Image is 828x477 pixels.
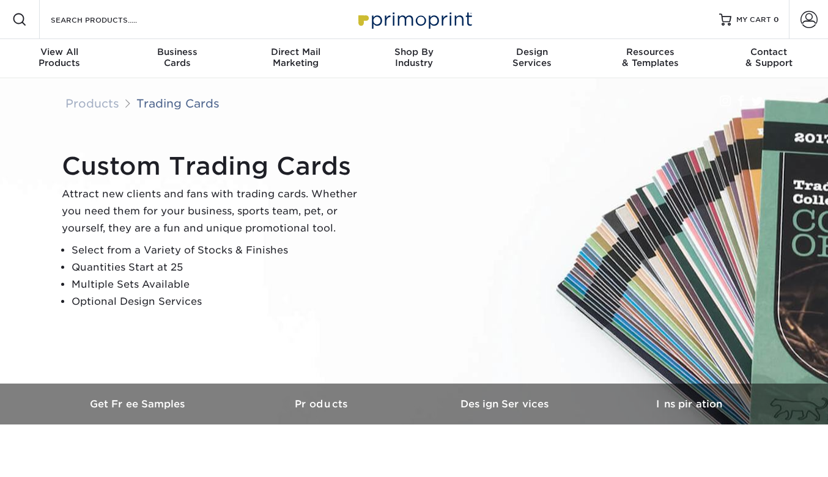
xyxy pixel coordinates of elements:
[50,12,169,27] input: SEARCH PRODUCTS.....
[591,39,709,78] a: Resources& Templates
[72,259,368,276] li: Quantities Start at 25
[118,39,236,78] a: BusinessCards
[473,46,591,68] div: Services
[62,186,368,237] p: Attract new clients and fans with trading cards. Whether you need them for your business, sports ...
[231,384,414,424] a: Products
[355,46,473,57] span: Shop By
[231,398,414,410] h3: Products
[473,46,591,57] span: Design
[710,46,828,68] div: & Support
[597,398,781,410] h3: Inspiration
[47,384,231,424] a: Get Free Samples
[591,46,709,68] div: & Templates
[597,384,781,424] a: Inspiration
[118,46,236,57] span: Business
[237,46,355,68] div: Marketing
[414,398,597,410] h3: Design Services
[62,151,368,181] h1: Custom Trading Cards
[736,15,771,25] span: MY CART
[774,15,779,24] span: 0
[118,46,236,68] div: Cards
[710,46,828,57] span: Contact
[237,46,355,57] span: Direct Mail
[591,46,709,57] span: Resources
[136,96,220,110] a: Trading Cards
[710,39,828,78] a: Contact& Support
[72,293,368,310] li: Optional Design Services
[353,6,475,32] img: Primoprint
[72,276,368,293] li: Multiple Sets Available
[355,46,473,68] div: Industry
[47,398,231,410] h3: Get Free Samples
[355,39,473,78] a: Shop ByIndustry
[414,384,597,424] a: Design Services
[65,96,119,110] a: Products
[473,39,591,78] a: DesignServices
[237,39,355,78] a: Direct MailMarketing
[72,242,368,259] li: Select from a Variety of Stocks & Finishes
